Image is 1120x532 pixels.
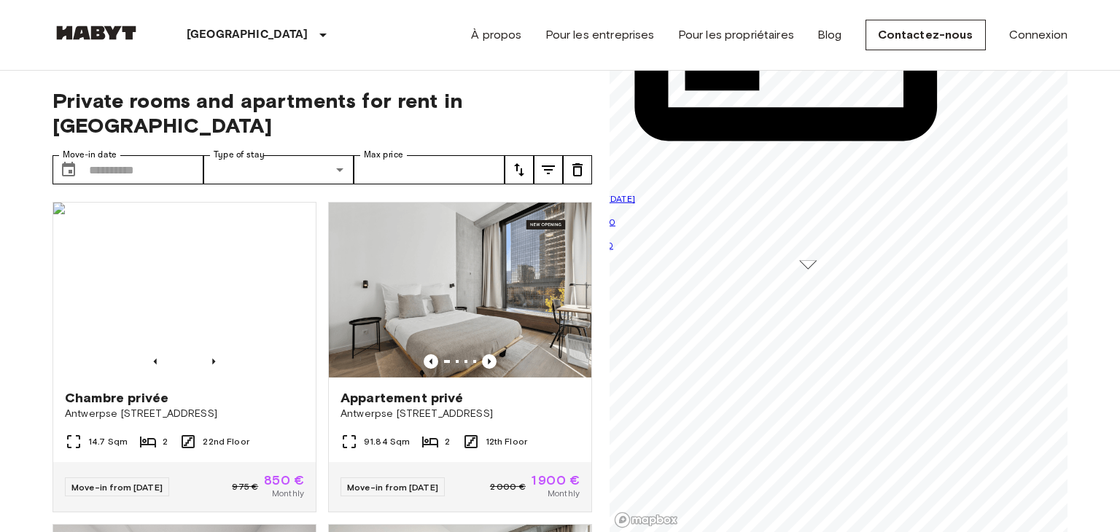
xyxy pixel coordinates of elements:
[866,20,986,50] a: Contactez-nous
[148,354,163,369] button: Previous image
[52,202,316,512] a: Marketing picture of unit BE-23-003-090-002Previous imagePrevious imageChambre privéeAntwerpse [S...
[65,407,304,421] span: Antwerpse [STREET_ADDRESS]
[329,203,591,378] img: Marketing picture of unit BE-23-003-045-001
[1009,26,1067,44] a: Connexion
[341,389,464,407] span: Appartement privé
[53,203,316,378] img: Marketing picture of unit BE-23-003-090-002
[364,435,410,448] span: 91.84 Sqm
[424,354,438,369] button: Previous image
[614,512,678,528] a: Mapbox logo
[264,474,304,487] span: 850 €
[88,435,128,448] span: 14.7 Sqm
[65,389,168,407] span: Chambre privée
[232,480,258,493] span: 975 €
[63,149,117,161] label: Move-in date
[52,88,592,138] span: Private rooms and apartments for rent in [GEOGRAPHIC_DATA]
[328,202,592,512] a: Marketing picture of unit BE-23-003-045-001Previous imagePrevious imageAppartement privéAntwerpse...
[563,155,592,184] button: tune
[206,354,221,369] button: Previous image
[532,474,580,487] span: 1 900 €
[486,435,528,448] span: 12th Floor
[341,407,580,421] span: Antwerpse [STREET_ADDRESS]
[272,487,304,500] span: Monthly
[817,26,842,44] a: Blog
[187,26,308,44] p: [GEOGRAPHIC_DATA]
[584,238,1032,253] p: €1900
[445,435,450,448] span: 2
[534,155,563,184] button: tune
[505,155,534,184] button: tune
[548,487,580,500] span: Monthly
[584,193,635,204] span: From [DATE]
[214,149,265,161] label: Type of stay
[364,149,403,161] label: Max price
[52,26,140,40] img: Habyt
[54,155,83,184] button: Choose date
[163,435,168,448] span: 2
[584,215,1032,230] p: €2000
[347,482,438,493] span: Move-in from [DATE]
[203,435,249,448] span: 22nd Floor
[482,354,497,369] button: Previous image
[545,26,655,44] a: Pour les entreprises
[471,26,521,44] a: À propos
[71,482,163,493] span: Move-in from [DATE]
[678,26,794,44] a: Pour les propriétaires
[490,480,526,493] span: 2 000 €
